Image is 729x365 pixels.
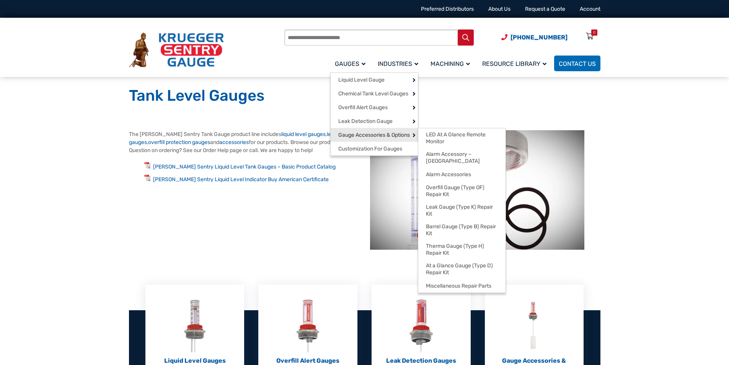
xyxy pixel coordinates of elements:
span: Chemical Tank Level Gauges [338,90,408,97]
a: Request a Quote [525,6,565,12]
span: Customization For Gauges [338,146,402,152]
span: Alarm Accessories [426,171,471,178]
h1: Tank Level Gauges [129,86,600,105]
span: LED At A Glance Remote Monitor [426,131,498,145]
a: Resource Library [478,54,554,72]
a: Barrel Gauge (Type B) Repair Kit [418,220,506,240]
a: About Us [488,6,510,12]
a: accessories [219,139,249,146]
a: liquid level gauges [281,131,326,137]
a: Leak Detection Gauge [331,114,418,128]
span: Barrel Gauge (Type B) Repair Kit [426,223,498,237]
span: Overfill Alert Gauges [338,104,388,111]
img: Tank Level Gauges [370,130,584,250]
span: Leak Gauge (Type K) Repair Kit [426,204,498,217]
a: Overfill Alert Gauges [331,100,418,114]
a: At a Glance Gauge (Type D) Repair Kit [418,259,506,279]
a: Leak Gauge (Type K) Repair Kit [418,201,506,220]
a: Industries [373,54,426,72]
span: Liquid Level Gauge [338,77,385,83]
a: LED At A Glance Remote Monitor [418,128,506,148]
span: Gauges [335,60,365,67]
p: The [PERSON_NAME] Sentry Tank Gauge product line includes , , and for our products. Browse our pr... [129,130,359,154]
a: Alarm Accessory – [GEOGRAPHIC_DATA] [418,148,506,167]
a: overfill protection gauges [148,139,210,146]
span: At a Glance Gauge (Type D) Repair Kit [426,262,498,276]
span: Contact Us [559,60,596,67]
span: Therma Gauge (Type H) Repair Kit [426,243,498,256]
span: Overfill Gauge (Type OF) Repair Kit [426,184,498,198]
span: Machining [431,60,470,67]
a: Alarm Accessories [418,167,506,181]
a: Phone Number (920) 434-8860 [501,33,568,42]
img: Gauge Accessories & Options [522,300,546,352]
a: Contact Us [554,56,600,71]
span: Alarm Accessory – [GEOGRAPHIC_DATA] [426,151,498,164]
span: Gauge Accessories & Options [338,132,410,139]
a: Customization For Gauges [331,142,418,155]
span: Leak Detection Gauge [338,118,393,125]
a: Machining [426,54,478,72]
a: Account [580,6,600,12]
span: Industries [378,60,418,67]
img: Leak Detection Gauges [409,300,433,352]
a: Therma Gauge (Type H) Repair Kit [418,240,506,259]
div: 0 [593,29,595,36]
a: [PERSON_NAME] Sentry Liquid Level Indicator Buy American Certificate [153,176,329,183]
img: Overfill Alert Gauges [296,300,320,352]
a: Gauge Accessories & Options [331,128,418,142]
span: Resource Library [482,60,546,67]
a: Liquid Level Gauge [331,73,418,87]
a: Chemical Tank Level Gauges [331,87,418,100]
img: Liquid Level Gauges [183,300,207,352]
a: Miscellaneous Repair Parts [418,279,506,293]
a: [PERSON_NAME] Sentry Liquid Level Tank Gauges – Basic Product Catalog [153,164,336,170]
a: Gauges [330,54,373,72]
img: Krueger Sentry Gauge [129,33,224,68]
a: Preferred Distributors [421,6,474,12]
span: Miscellaneous Repair Parts [426,283,491,290]
span: [PHONE_NUMBER] [510,34,568,41]
a: Overfill Gauge (Type OF) Repair Kit [418,181,506,201]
